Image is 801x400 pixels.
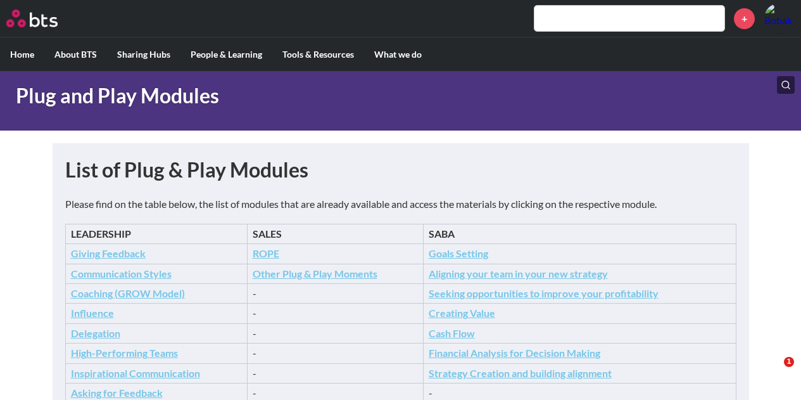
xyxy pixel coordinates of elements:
a: High-Performing Teams [71,347,178,359]
a: + [734,8,755,29]
a: Go home [6,10,81,27]
h1: Plug and Play Modules [16,82,554,110]
a: Profile [764,3,795,34]
td: - [247,344,423,363]
p: Please find on the table below, the list of modules that are already available and access the mat... [65,197,736,211]
td: - [247,363,423,383]
strong: LEADERSHIP [71,228,131,240]
a: Aligning your team in your new strategy [429,268,608,280]
strong: SALES [253,228,282,240]
td: - [247,323,423,343]
a: Goals Setting [429,247,488,259]
span: 1 [784,357,794,367]
a: ROPE [253,247,279,259]
iframe: Intercom live chat [758,357,788,387]
img: BTS Logo [6,10,58,27]
label: People & Learning [180,38,272,71]
label: What we do [364,38,432,71]
a: Other Plug & Play Moments [253,268,377,280]
a: Seeking opportunities to improve your profitability [429,287,659,299]
a: Asking for Feedback [71,387,163,399]
a: Communication Styles [71,268,172,280]
td: - [247,304,423,323]
label: Sharing Hubs [107,38,180,71]
label: Tools & Resources [272,38,364,71]
a: Inspirational Communication [71,367,200,379]
img: Bobak Shams [764,3,795,34]
label: About BTS [44,38,107,71]
a: Coaching (GROW Model) [71,287,185,299]
a: Cash Flow [429,327,475,339]
td: - [247,283,423,303]
a: Financial Analysis for Decision Making [429,347,600,359]
h1: List of Plug & Play Modules [65,156,736,184]
a: Influence [71,307,114,319]
a: Creating Value [429,307,495,319]
strong: SABA [429,228,455,240]
a: Giving Feedback [71,247,146,259]
a: Strategy Creation and building alignment [429,367,612,379]
a: Delegation [71,327,120,339]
